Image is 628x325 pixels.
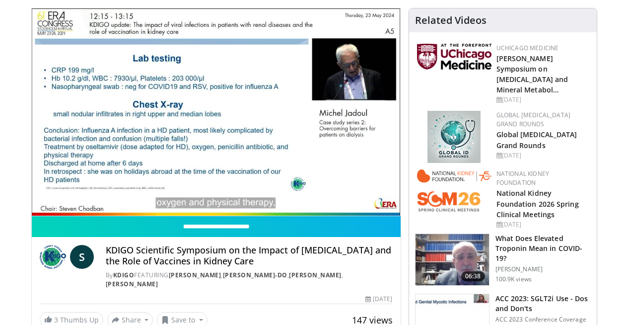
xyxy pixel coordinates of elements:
a: 06:38 What Does Elevated Troponin Mean in COVID-19? [PERSON_NAME] 100.9K views [415,234,591,286]
div: [DATE] [496,95,589,104]
h3: ACC 2023: SGLT2i Use - Dos and Don'ts [495,294,591,314]
img: KDIGO [40,245,66,269]
video-js: Video Player [32,8,401,216]
a: [PERSON_NAME]-Do [223,271,287,279]
a: S [70,245,94,269]
a: Global [MEDICAL_DATA] Grand Rounds [496,130,577,150]
img: 98daf78a-1d22-4ebe-927e-10afe95ffd94.150x105_q85_crop-smart_upscale.jpg [416,234,489,286]
img: 5f87bdfb-7fdf-48f0-85f3-b6bcda6427bf.jpg.150x105_q85_autocrop_double_scale_upscale_version-0.2.jpg [417,44,491,70]
img: e456a1d5-25c5-46f9-913a-7a343587d2a7.png.150x105_q85_autocrop_double_scale_upscale_version-0.2.png [427,111,481,163]
a: [PERSON_NAME] [106,280,158,288]
h4: KDIGO Scientific Symposium on the Impact of [MEDICAL_DATA] and the Role of Vaccines in Kidney Care [106,245,393,266]
a: [PERSON_NAME] [289,271,342,279]
p: 100.9K views [495,275,532,283]
a: Global [MEDICAL_DATA] Grand Rounds [496,111,571,128]
h4: Related Videos [415,14,487,26]
span: 3 [54,315,58,325]
div: By FEATURING , , , [106,271,393,289]
p: ACC 2023 Conference Coverage [495,316,591,324]
img: 79503c0a-d5ce-4e31-88bd-91ebf3c563fb.png.150x105_q85_autocrop_double_scale_upscale_version-0.2.png [417,169,491,212]
a: [PERSON_NAME] [169,271,221,279]
a: [PERSON_NAME] Symposium on [MEDICAL_DATA] and Mineral Metabol… [496,54,568,94]
a: National Kidney Foundation [496,169,550,187]
a: UChicago Medicine [496,44,559,52]
h3: What Does Elevated Troponin Mean in COVID-19? [495,234,591,263]
span: 06:38 [461,271,485,281]
div: [DATE] [365,295,392,304]
div: [DATE] [496,220,589,229]
a: National Kidney Foundation 2026 Spring Clinical Meetings [496,188,579,219]
p: [PERSON_NAME] [495,265,591,273]
div: [DATE] [496,151,589,160]
a: KDIGO [113,271,135,279]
